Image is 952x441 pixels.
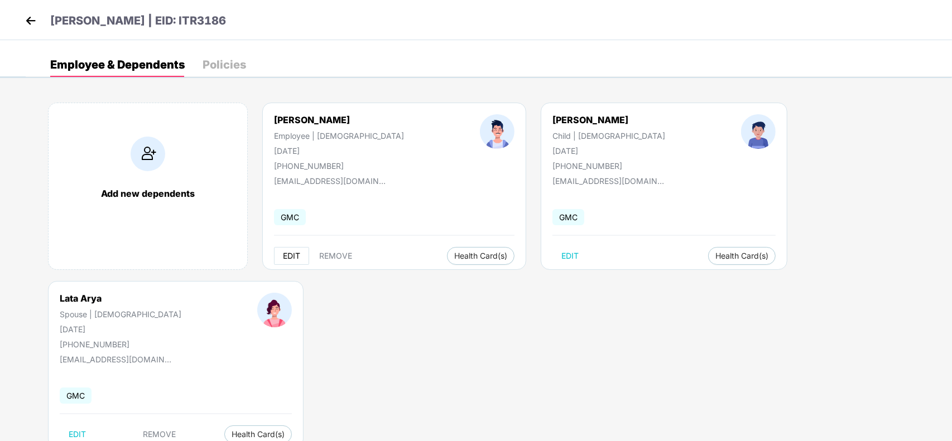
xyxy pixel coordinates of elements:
[552,114,665,125] div: [PERSON_NAME]
[60,188,236,199] div: Add new dependents
[257,293,292,327] img: profileImage
[552,247,588,265] button: EDIT
[60,355,171,364] div: [EMAIL_ADDRESS][DOMAIN_NAME]
[741,114,776,149] img: profileImage
[60,309,181,319] div: Spouse | [DEMOGRAPHIC_DATA]
[50,59,185,70] div: Employee & Dependents
[274,131,404,140] div: Employee | [DEMOGRAPHIC_DATA]
[232,432,285,437] span: Health Card(s)
[60,293,181,304] div: Lata Arya
[131,137,165,171] img: addIcon
[708,247,776,265] button: Health Card(s)
[561,251,579,260] span: EDIT
[480,114,515,149] img: profileImage
[274,209,306,225] span: GMC
[274,146,404,156] div: [DATE]
[60,340,181,349] div: [PHONE_NUMBER]
[274,176,386,186] div: [EMAIL_ADDRESS][DOMAIN_NAME]
[274,114,404,125] div: [PERSON_NAME]
[203,59,246,70] div: Policies
[274,161,404,171] div: [PHONE_NUMBER]
[310,247,361,265] button: REMOVE
[50,12,226,30] p: [PERSON_NAME] | EID: ITR3186
[552,131,665,140] div: Child | [DEMOGRAPHIC_DATA]
[69,430,86,439] span: EDIT
[274,247,309,265] button: EDIT
[552,209,584,225] span: GMC
[552,146,665,156] div: [DATE]
[60,324,181,334] div: [DATE]
[283,251,300,260] span: EDIT
[60,387,92,404] span: GMC
[715,253,768,259] span: Health Card(s)
[552,161,665,171] div: [PHONE_NUMBER]
[447,247,515,265] button: Health Card(s)
[22,12,39,29] img: back
[552,176,664,186] div: [EMAIL_ADDRESS][DOMAIN_NAME]
[143,430,176,439] span: REMOVE
[454,253,507,259] span: Health Card(s)
[319,251,352,260] span: REMOVE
